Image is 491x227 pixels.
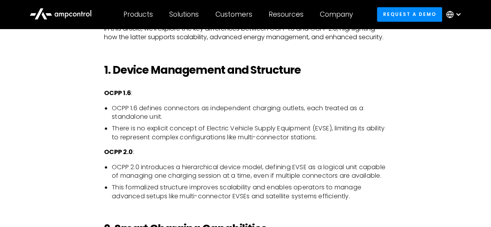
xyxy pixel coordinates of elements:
div: Products [123,10,153,19]
li: There is no explicit concept of Electric Vehicle Supply Equipment (EVSE), limiting its ability to... [112,124,387,142]
a: Request a demo [377,7,442,21]
li: OCPP 2.0 introduces a hierarchical device model, defining EVSE as a logical unit capable of manag... [112,163,387,180]
p: : [104,148,387,156]
div: Company [320,10,353,19]
div: Customers [215,10,252,19]
strong: 1. Device Management and Structure [104,62,301,78]
li: This formalized structure improves scalability and enables operators to manage advanced setups li... [112,183,387,201]
div: Solutions [169,10,199,19]
div: Resources [269,10,304,19]
li: OCPP 1.6 defines connectors as independent charging outlets, each treated as a standalone unit. [112,104,387,121]
strong: OCPP 1.6 [104,88,131,97]
strong: OCPP 2.0 [104,147,133,156]
p: In this article, we’ll explore the key differences between OCPP 1.6 and OCPP 2.0, highlighting ho... [104,24,387,42]
p: : [104,89,387,97]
